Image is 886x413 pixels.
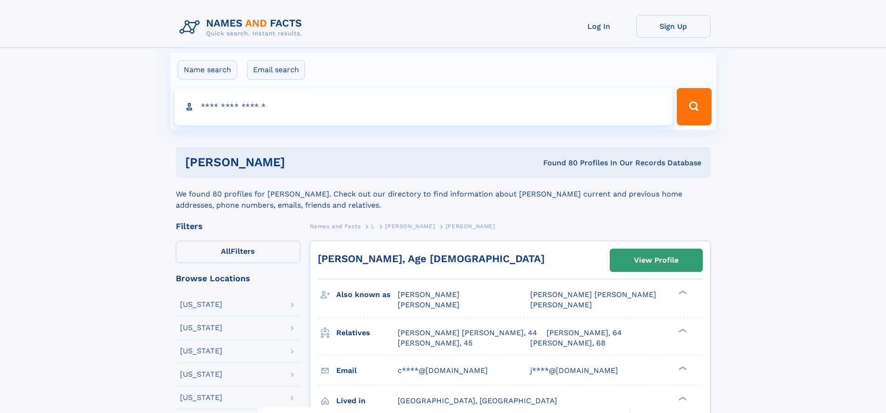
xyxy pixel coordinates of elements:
h3: Relatives [336,325,398,341]
div: Found 80 Profiles In Our Records Database [414,158,701,168]
h3: Also known as [336,287,398,303]
div: [US_STATE] [180,394,222,401]
div: Filters [176,222,300,230]
label: Name search [178,60,237,80]
span: [PERSON_NAME] [398,300,460,309]
a: Log In [562,15,636,38]
div: ❯ [676,365,687,371]
a: L [371,220,375,232]
div: View Profile [634,250,679,271]
a: [PERSON_NAME], 68 [530,338,606,348]
div: ❯ [676,290,687,296]
div: Browse Locations [176,274,300,283]
a: [PERSON_NAME] [PERSON_NAME], 44 [398,328,537,338]
div: [US_STATE] [180,324,222,332]
a: [PERSON_NAME], 45 [398,338,473,348]
img: Logo Names and Facts [176,15,310,40]
button: Search Button [677,88,711,125]
div: ❯ [676,395,687,401]
div: ❯ [676,327,687,333]
span: [GEOGRAPHIC_DATA], [GEOGRAPHIC_DATA] [398,396,557,405]
a: [PERSON_NAME], Age [DEMOGRAPHIC_DATA] [318,253,545,264]
a: [PERSON_NAME], 64 [546,328,622,338]
div: [US_STATE] [180,371,222,378]
div: [US_STATE] [180,301,222,308]
a: Names and Facts [310,220,361,232]
span: [PERSON_NAME] [398,290,460,299]
span: All [221,247,231,256]
label: Filters [176,241,300,263]
a: View Profile [610,249,702,271]
div: [US_STATE] [180,347,222,355]
h1: [PERSON_NAME] [185,156,414,168]
span: [PERSON_NAME] [PERSON_NAME] [530,290,656,299]
span: [PERSON_NAME] [530,300,592,309]
h3: Lived in [336,393,398,409]
span: [PERSON_NAME] [385,223,435,230]
span: [PERSON_NAME] [446,223,495,230]
h3: Email [336,363,398,379]
input: search input [175,88,673,125]
div: We found 80 profiles for [PERSON_NAME]. Check out our directory to find information about [PERSON... [176,177,711,211]
a: Sign Up [636,15,711,38]
span: L [371,223,375,230]
a: [PERSON_NAME] [385,220,435,232]
label: Email search [247,60,305,80]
